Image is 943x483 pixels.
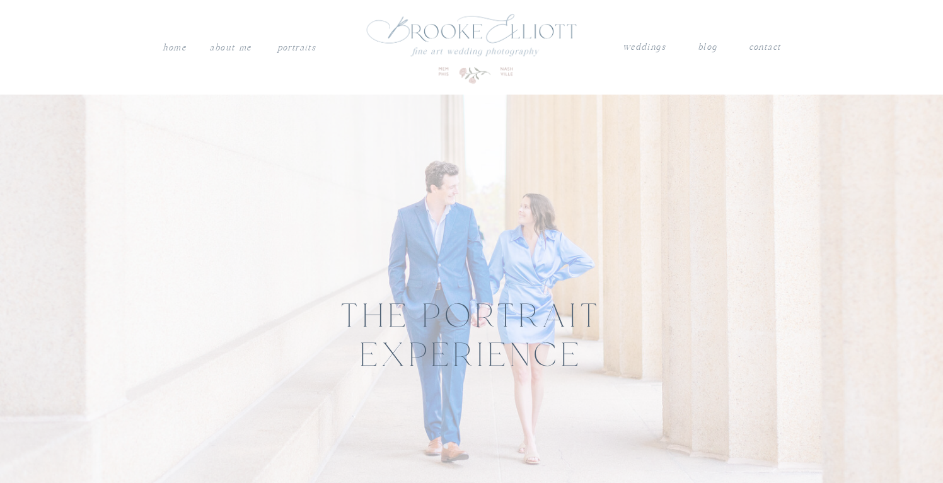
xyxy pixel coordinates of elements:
[748,39,781,52] a: contact
[698,39,717,55] a: blog
[282,299,661,373] h2: The Portrait experience
[208,40,253,56] a: About me
[162,40,187,56] a: Home
[622,39,666,55] a: weddings
[275,40,318,52] a: PORTRAITS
